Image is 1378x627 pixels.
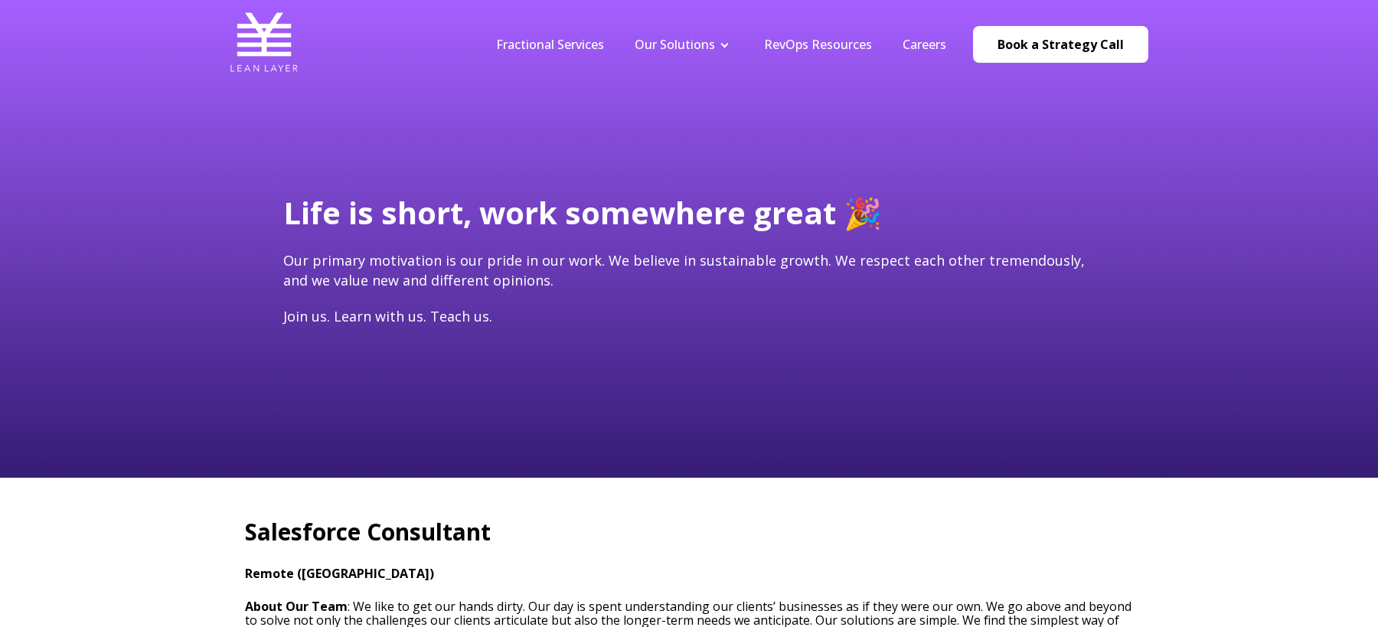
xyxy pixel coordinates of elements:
[481,36,962,53] div: Navigation Menu
[283,307,492,325] span: Join us. Learn with us. Teach us.
[973,26,1148,63] a: Book a Strategy Call
[903,36,946,53] a: Careers
[619,57,748,86] a: Revenue Tech
[283,251,1085,289] span: Our primary motivation is our pride in our work. We believe in sustainable growth. We respect eac...
[619,116,748,144] a: Revenue Strategy
[764,36,872,53] a: RevOps Resources
[619,87,748,115] a: Revenue Analytics
[245,565,434,582] strong: Remote ([GEOGRAPHIC_DATA])
[635,36,715,53] a: Our Solutions
[245,516,1133,548] h2: Salesforce Consultant
[230,8,299,77] img: Lean Layer Logo
[283,191,882,233] span: Life is short, work somewhere great 🎉
[245,598,348,615] strong: About Our Team
[496,36,604,53] a: Fractional Services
